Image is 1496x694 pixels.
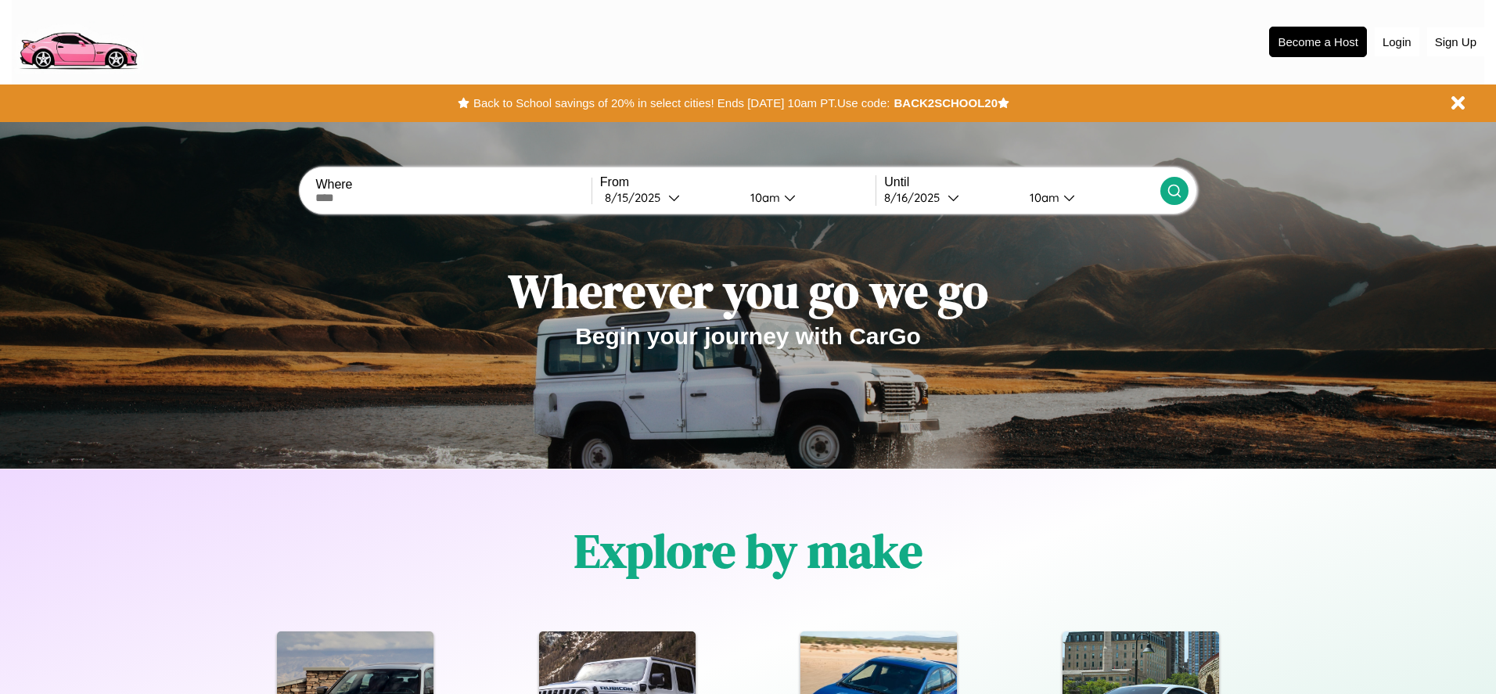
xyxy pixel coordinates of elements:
div: 10am [743,190,784,205]
button: 10am [738,189,876,206]
button: Become a Host [1269,27,1367,57]
label: From [600,175,876,189]
button: Sign Up [1427,27,1484,56]
div: 10am [1022,190,1063,205]
button: Back to School savings of 20% in select cities! Ends [DATE] 10am PT.Use code: [469,92,894,114]
b: BACK2SCHOOL20 [894,96,998,110]
h1: Explore by make [574,519,922,583]
label: Where [315,178,591,192]
label: Until [884,175,1160,189]
div: 8 / 15 / 2025 [605,190,668,205]
button: 10am [1017,189,1160,206]
div: 8 / 16 / 2025 [884,190,948,205]
button: Login [1375,27,1419,56]
button: 8/15/2025 [600,189,738,206]
img: logo [12,8,144,74]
